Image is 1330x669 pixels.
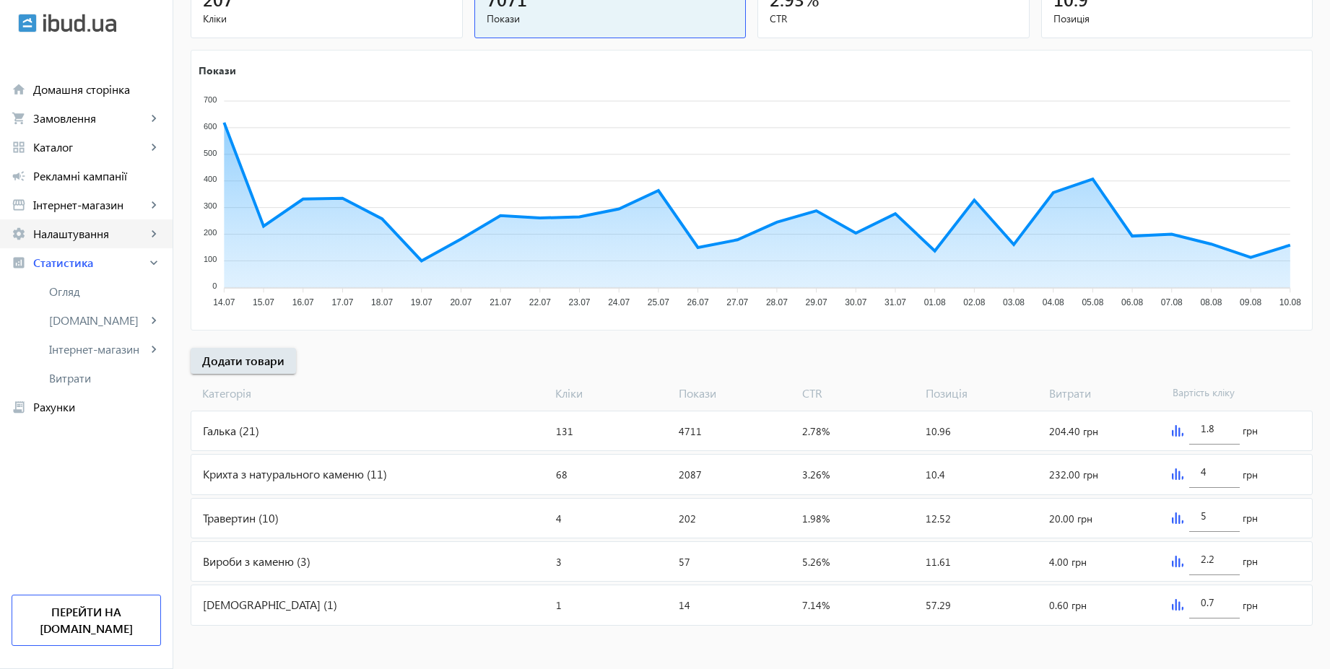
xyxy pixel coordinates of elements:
span: 204.40 грн [1049,424,1098,438]
tspan: 21.07 [490,297,511,307]
div: Вироби з каменю (3) [191,542,550,581]
mat-icon: grid_view [12,140,26,154]
span: грн [1243,598,1258,613]
span: 10.4 [926,468,945,481]
tspan: 09.08 [1240,297,1261,307]
span: грн [1243,511,1258,525]
tspan: 18.07 [371,297,393,307]
tspan: 31.07 [885,297,906,307]
span: [DOMAIN_NAME] [49,313,147,328]
tspan: 28.07 [766,297,788,307]
tspan: 25.07 [648,297,669,307]
span: Покази [487,12,734,26]
span: Інтернет-магазин [33,198,147,212]
span: 0.60 грн [1049,598,1087,612]
img: graph.svg [1172,425,1183,437]
img: graph.svg [1172,556,1183,567]
tspan: 200 [204,228,217,237]
span: 3.26% [802,468,830,481]
tspan: 02.08 [963,297,985,307]
span: 232.00 грн [1049,468,1098,481]
span: Позиція [1053,12,1301,26]
span: Рахунки [33,400,161,414]
mat-icon: keyboard_arrow_right [147,255,161,270]
span: 2087 [679,468,702,481]
tspan: 22.07 [529,297,551,307]
span: 3 [556,555,562,569]
img: graph.svg [1172,468,1183,480]
span: Домашня сторінка [33,82,161,97]
div: Травертин (10) [191,499,550,538]
span: Покази [673,385,796,401]
mat-icon: keyboard_arrow_right [147,111,161,126]
span: 57.29 [926,598,951,612]
tspan: 16.07 [292,297,314,307]
span: 11.61 [926,555,951,569]
tspan: 05.08 [1082,297,1103,307]
span: грн [1243,554,1258,569]
tspan: 27.07 [726,297,748,307]
mat-icon: keyboard_arrow_right [147,198,161,212]
tspan: 01.08 [924,297,946,307]
tspan: 30.07 [845,297,866,307]
mat-icon: storefront [12,198,26,212]
span: 7.14% [802,598,830,612]
span: CTR [770,12,1017,26]
a: Перейти на [DOMAIN_NAME] [12,595,161,646]
mat-icon: settings [12,227,26,241]
span: CTR [796,385,920,401]
tspan: 06.08 [1121,297,1143,307]
img: ibud_text.svg [43,14,116,32]
img: graph.svg [1172,599,1183,611]
img: ibud.svg [18,14,37,32]
span: Налаштування [33,227,147,241]
span: Замовлення [33,111,147,126]
span: Інтернет-магазин [49,342,147,357]
span: 14 [679,598,690,612]
span: 131 [556,424,573,438]
span: 57 [679,555,690,569]
span: грн [1243,424,1258,438]
tspan: 26.07 [687,297,709,307]
tspan: 400 [204,175,217,183]
tspan: 700 [204,95,217,104]
mat-icon: keyboard_arrow_right [147,313,161,328]
tspan: 17.07 [331,297,353,307]
mat-icon: receipt_long [12,400,26,414]
mat-icon: home [12,82,26,97]
tspan: 19.07 [411,297,433,307]
tspan: 07.08 [1161,297,1183,307]
tspan: 20.07 [450,297,471,307]
mat-icon: analytics [12,255,26,270]
span: Позиція [920,385,1043,401]
span: грн [1243,468,1258,482]
mat-icon: keyboard_arrow_right [147,227,161,241]
tspan: 08.08 [1200,297,1222,307]
mat-icon: keyboard_arrow_right [147,140,161,154]
span: Каталог [33,140,147,154]
tspan: 0 [212,281,217,290]
span: 12.52 [926,512,951,525]
span: 4.00 грн [1049,555,1087,569]
tspan: 23.07 [568,297,590,307]
tspan: 03.08 [1003,297,1025,307]
span: 68 [556,468,568,481]
span: Кліки [549,385,673,401]
span: 2.78% [802,424,830,438]
tspan: 29.07 [806,297,827,307]
span: Категорія [191,385,549,401]
mat-icon: keyboard_arrow_right [147,342,161,357]
span: 4711 [679,424,702,438]
span: Огляд [49,284,161,299]
img: graph.svg [1172,512,1183,524]
div: [DEMOGRAPHIC_DATA] (1) [191,585,550,624]
tspan: 600 [204,122,217,131]
span: 20.00 грн [1049,512,1092,525]
mat-icon: shopping_cart [12,111,26,126]
tspan: 14.07 [213,297,235,307]
span: 5.26% [802,555,830,569]
tspan: 24.07 [608,297,630,307]
tspan: 300 [204,201,217,210]
tspan: 100 [204,255,217,263]
span: Додати товари [202,353,284,369]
